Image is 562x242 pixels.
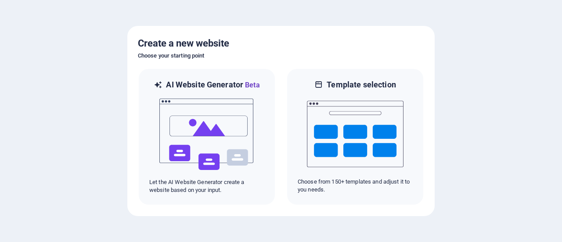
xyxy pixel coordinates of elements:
[159,90,255,178] img: ai
[286,68,424,206] div: Template selectionChoose from 150+ templates and adjust it to you needs.
[166,79,259,90] h6: AI Website Generator
[138,68,276,206] div: AI Website GeneratorBetaaiLet the AI Website Generator create a website based on your input.
[327,79,396,90] h6: Template selection
[138,36,424,51] h5: Create a new website
[149,178,264,194] p: Let the AI Website Generator create a website based on your input.
[138,51,424,61] h6: Choose your starting point
[243,81,260,89] span: Beta
[298,178,413,194] p: Choose from 150+ templates and adjust it to you needs.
